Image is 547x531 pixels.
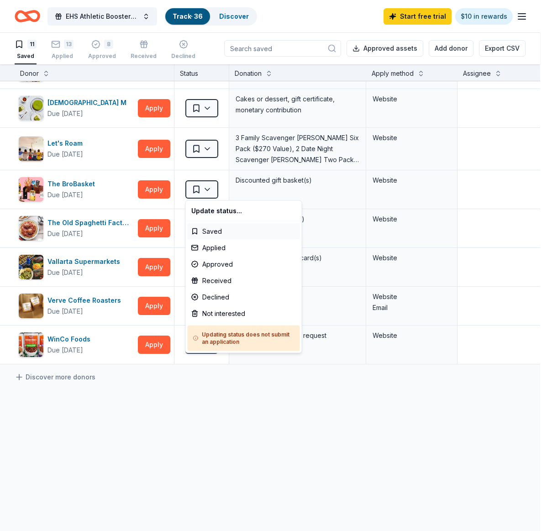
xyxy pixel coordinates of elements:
[193,331,295,346] h5: Updating status does not submit an application
[188,223,300,240] div: Saved
[188,240,300,256] div: Applied
[188,256,300,273] div: Approved
[188,273,300,289] div: Received
[188,289,300,305] div: Declined
[188,203,300,219] div: Update status...
[188,305,300,322] div: Not interested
